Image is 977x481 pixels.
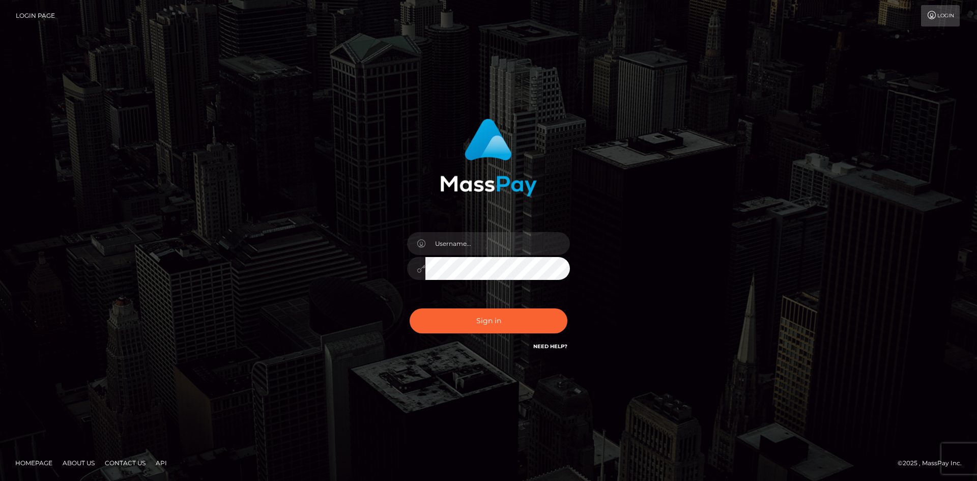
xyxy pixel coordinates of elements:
div: © 2025 , MassPay Inc. [898,458,969,469]
a: About Us [59,455,99,471]
button: Sign in [410,308,567,333]
a: Homepage [11,455,56,471]
a: Need Help? [533,343,567,350]
img: MassPay Login [440,119,537,196]
input: Username... [425,232,570,255]
a: API [152,455,171,471]
a: Login Page [16,5,55,26]
a: Login [921,5,960,26]
a: Contact Us [101,455,150,471]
